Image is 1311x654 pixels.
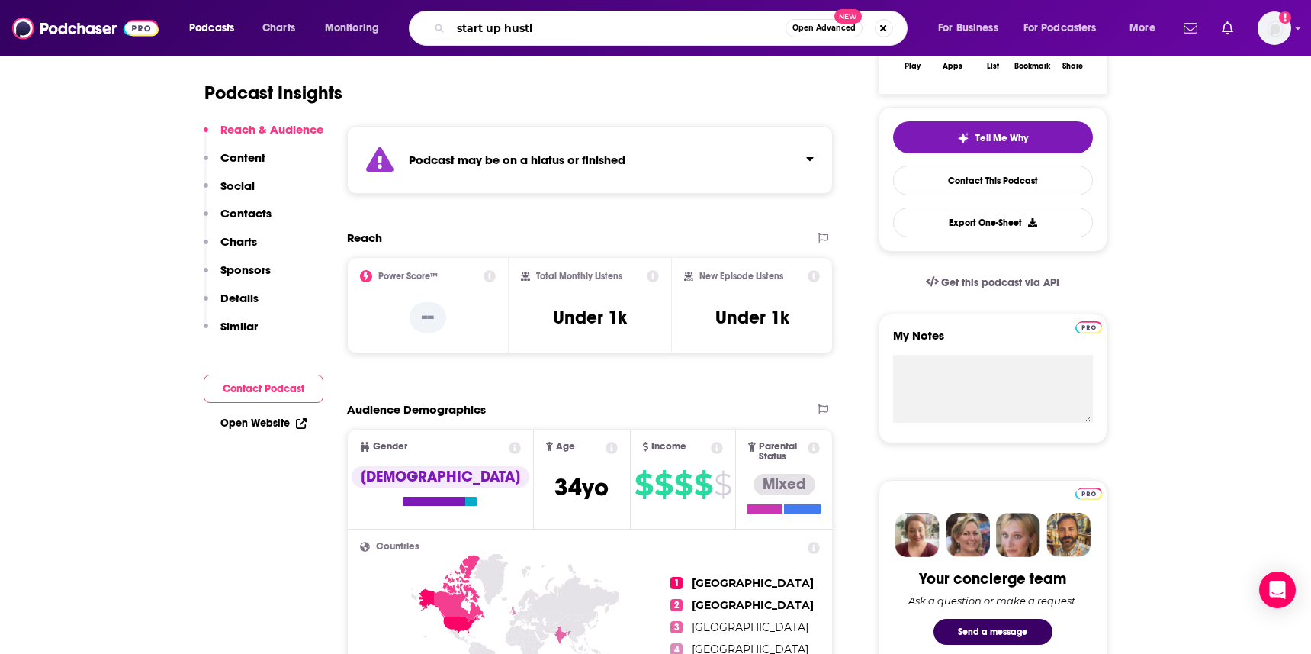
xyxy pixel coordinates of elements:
a: Open Website [220,417,307,430]
h2: New Episode Listens [699,271,783,282]
span: Get this podcast via API [941,276,1059,289]
span: Age [556,442,575,452]
img: Barbara Profile [946,513,990,557]
span: For Business [938,18,998,39]
p: Sponsors [220,263,271,277]
section: Click to expand status details [347,126,834,194]
a: Pro website [1075,319,1102,333]
svg: Add a profile image [1279,11,1291,24]
strong: Podcast may be on a hiatus or finished [409,153,625,167]
button: Contact Podcast [204,375,323,403]
span: $ [635,472,653,497]
span: 3 [670,621,683,633]
span: New [834,9,862,24]
div: Share [1062,62,1083,71]
div: List [987,62,999,71]
img: Podchaser Pro [1075,321,1102,333]
button: Reach & Audience [204,122,323,150]
span: $ [714,472,731,497]
button: Details [204,291,259,319]
span: $ [694,472,712,497]
a: Charts [252,16,304,40]
img: User Profile [1258,11,1291,45]
span: Logged in as HavasFormulab2b [1258,11,1291,45]
h1: Podcast Insights [204,82,342,105]
p: Reach & Audience [220,122,323,137]
span: $ [654,472,673,497]
h2: Audience Demographics [347,402,486,417]
span: [GEOGRAPHIC_DATA] [692,620,808,634]
h2: Reach [347,230,382,245]
input: Search podcasts, credits, & more... [451,16,786,40]
div: Your concierge team [919,569,1066,588]
div: Mixed [754,474,815,495]
p: -- [410,302,446,333]
div: Open Intercom Messenger [1259,572,1296,608]
img: Podchaser - Follow, Share and Rate Podcasts [12,14,159,43]
button: Open AdvancedNew [786,19,863,37]
img: Podchaser Pro [1075,488,1102,500]
p: Similar [220,319,258,333]
h3: Under 1k [715,306,789,329]
div: Search podcasts, credits, & more... [423,11,922,46]
button: open menu [1119,16,1174,40]
img: Jon Profile [1046,513,1091,557]
button: Sponsors [204,263,271,291]
span: Gender [373,442,407,452]
span: [GEOGRAPHIC_DATA] [692,598,814,612]
h2: Power Score™ [378,271,438,282]
div: Play [905,62,921,71]
label: My Notes [893,328,1093,355]
button: Show profile menu [1258,11,1291,45]
button: tell me why sparkleTell Me Why [893,121,1093,153]
div: [DEMOGRAPHIC_DATA] [352,466,529,488]
span: Parental Status [759,442,805,462]
span: Countries [376,542,419,552]
p: Social [220,179,255,193]
span: Monitoring [325,18,379,39]
button: Contacts [204,206,272,234]
div: Ask a question or make a request. [908,594,1078,607]
img: tell me why sparkle [957,132,969,144]
div: Bookmark [1014,62,1050,71]
button: Charts [204,234,257,263]
button: open menu [178,16,254,40]
a: Get this podcast via API [914,264,1072,301]
span: Tell Me Why [975,132,1028,144]
span: More [1129,18,1155,39]
p: Charts [220,234,257,249]
span: For Podcasters [1023,18,1097,39]
span: 1 [670,577,683,589]
h3: Under 1k [553,306,627,329]
p: Content [220,150,265,165]
a: Pro website [1075,485,1102,500]
button: open menu [927,16,1017,40]
p: Contacts [220,206,272,221]
span: Income [651,442,686,452]
button: Similar [204,319,258,347]
img: Sydney Profile [895,513,940,557]
h2: Total Monthly Listens [536,271,622,282]
p: Details [220,291,259,305]
span: Podcasts [189,18,234,39]
a: Contact This Podcast [893,166,1093,195]
button: Social [204,179,255,207]
button: Send a message [933,619,1052,645]
span: [GEOGRAPHIC_DATA] [692,576,814,590]
a: Show notifications dropdown [1178,15,1203,41]
span: $ [674,472,692,497]
span: Open Advanced [792,24,856,32]
span: 2 [670,599,683,611]
button: Content [204,150,265,179]
button: open menu [314,16,399,40]
a: Show notifications dropdown [1216,15,1239,41]
button: open menu [1014,16,1119,40]
span: Charts [262,18,295,39]
div: Apps [943,62,962,71]
img: Jules Profile [996,513,1040,557]
span: 34 yo [554,472,609,502]
button: Export One-Sheet [893,208,1093,237]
